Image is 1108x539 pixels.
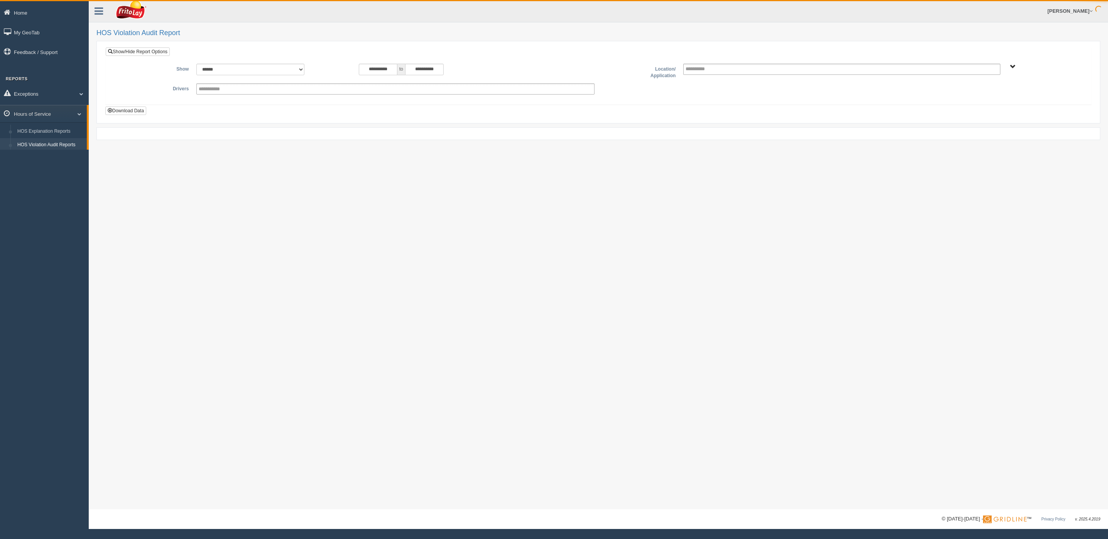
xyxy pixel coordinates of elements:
a: Show/Hide Report Options [106,47,170,56]
a: Privacy Policy [1041,517,1065,521]
a: HOS Explanation Reports [14,125,87,139]
img: Gridline [983,515,1027,523]
span: v. 2025.4.2019 [1075,517,1100,521]
label: Show [111,64,193,73]
a: HOS Violation Audit Reports [14,138,87,152]
div: © [DATE]-[DATE] - ™ [942,515,1100,523]
span: to [397,64,405,75]
label: Drivers [111,83,193,93]
label: Location/ Application [598,64,679,79]
h2: HOS Violation Audit Report [96,29,1100,37]
button: Download Data [105,106,146,115]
